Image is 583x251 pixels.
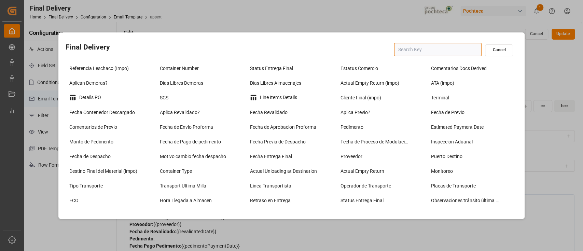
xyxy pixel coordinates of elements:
[394,43,482,56] input: Search Key
[429,92,501,103] div: Terminal
[338,195,411,206] div: Status Entrega Final
[429,180,501,192] div: Placas de Transporte
[429,107,501,118] div: Fecha de Previo
[248,78,320,89] div: Días Libres Almacenajes
[429,122,501,133] div: Estimated Payment Date
[67,92,140,103] div: Details PO
[338,78,411,89] div: Actual Empty Return (impo)
[66,42,292,59] h2: Final Delivery
[67,63,140,74] div: Referencia Leschaco (Impo)
[157,122,230,133] div: Fecha de Envio Proforma
[67,180,140,192] div: Tipo Transporte
[157,78,230,89] div: Días Libres Demoras
[67,210,140,221] div: Histórico Completo?
[429,63,501,74] div: Comentarios Docs Derived
[248,63,320,74] div: Status Entrega Final
[67,151,140,162] div: Fecha de Despacho
[67,122,140,133] div: Comentarios de Previo
[67,107,140,118] div: Fecha Contenedor Descargado
[338,151,411,162] div: Proveedor
[248,122,320,133] div: Fecha de Aprobacion Proforma
[429,195,501,206] div: Observaciones tránsito última milla
[429,136,501,148] div: Inspeccion Aduanal
[248,136,320,148] div: Fecha Previa de Despacho
[338,166,411,177] div: Actual Empty Return
[429,166,501,177] div: Monitoreo
[248,180,320,192] div: Linea Transportista
[338,136,411,148] div: Fecha de Proceso de Modulación
[67,78,140,89] div: Aplican Demoras?
[157,136,230,148] div: Fecha de Pago de pedimento
[157,166,230,177] div: Container Type
[338,92,411,103] div: Cliente Final (impo)
[67,166,140,177] div: Destino Final del Material (impo)
[429,151,501,162] div: Puerto Destino
[157,195,230,206] div: Hora Llegada a Almacen
[429,78,501,89] div: ATA (impo)
[157,151,230,162] div: Motivo cambio fecha despacho
[248,210,320,221] div: TR (36)
[248,166,320,177] div: Actual Unloading at Destination
[157,107,230,118] div: Aplica Revalidado?
[485,44,513,56] button: Cancel
[248,92,320,103] div: Line Items Details
[157,63,230,74] div: Container Number
[157,92,230,103] div: SCS
[248,151,320,162] div: Fecha Entrega Final
[338,122,411,133] div: Pedimento
[67,136,140,148] div: Monto de Pedimento
[338,180,411,192] div: Operador de Transporte
[338,63,411,74] div: Estatus Comercio
[248,107,320,118] div: Fecha Revalidado
[338,107,411,118] div: Aplica Previo?
[248,195,320,206] div: Retraso en Entrega
[157,180,230,192] div: Transport Ultima Milla
[67,195,140,206] div: ECO
[429,210,501,221] div: No. Remision
[157,210,230,221] div: Histórico
[338,210,411,221] div: Fecha Confirmación TR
